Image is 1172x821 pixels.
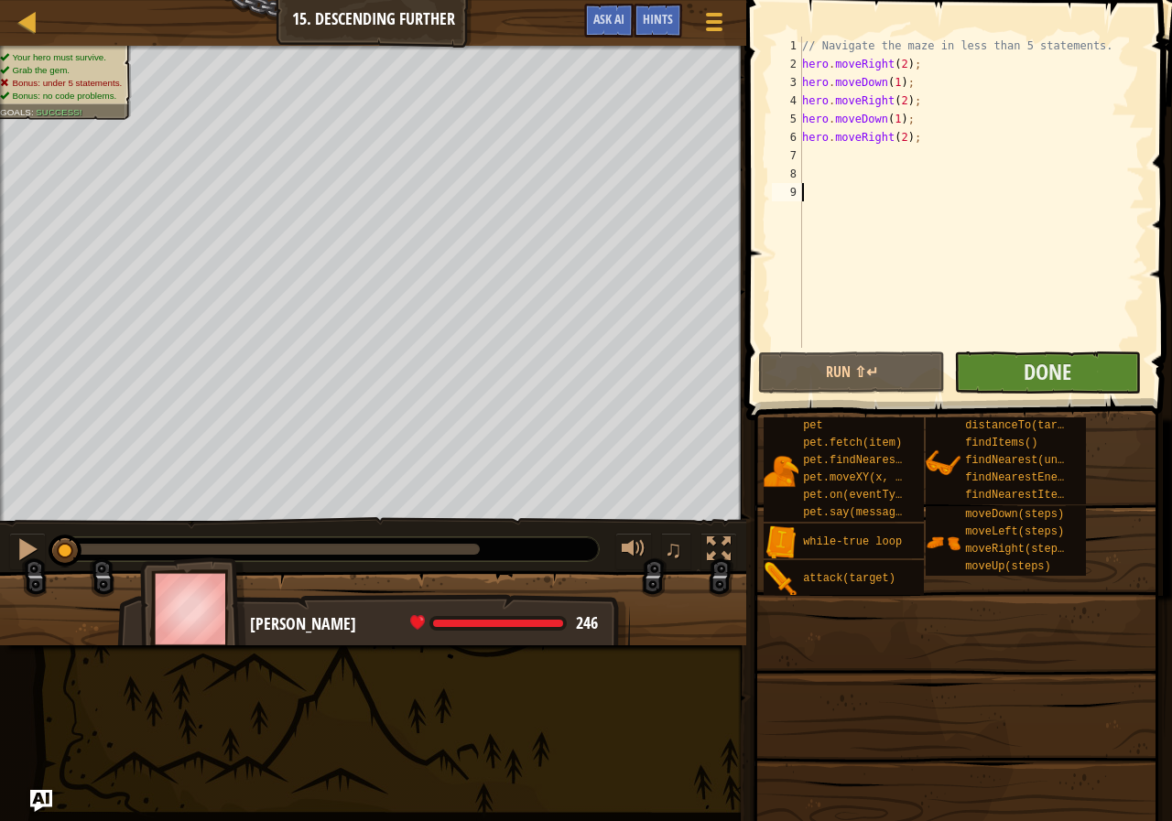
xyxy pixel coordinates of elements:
span: Success! [36,107,81,117]
span: Bonus: under 5 statements. [12,78,122,88]
span: Done [1024,357,1071,386]
button: Adjust volume [615,533,652,570]
div: 3 [772,73,802,92]
button: Done [954,351,1141,394]
span: Bonus: no code problems. [12,91,116,101]
span: pet.fetch(item) [803,437,902,449]
span: findNearest(units) [965,454,1084,467]
div: 5 [772,110,802,128]
button: Show game menu [691,4,737,47]
div: 2 [772,55,802,73]
div: health: 246 / 246 [410,615,598,632]
span: moveUp(steps) [965,560,1051,573]
img: portrait.png [764,562,798,597]
span: attack(target) [803,572,895,585]
span: Grab the gem. [12,65,70,75]
span: pet.moveXY(x, y) [803,471,908,484]
img: portrait.png [764,525,798,560]
span: pet.on(eventType, handler) [803,489,974,502]
button: Ask AI [584,4,634,38]
img: portrait.png [926,446,960,481]
span: : [31,107,36,117]
span: pet [803,419,823,432]
div: [PERSON_NAME] [250,612,612,636]
button: Toggle fullscreen [700,533,737,570]
span: moveRight(steps) [965,543,1070,556]
span: findNearestItem() [965,489,1077,502]
span: Your hero must survive. [12,52,106,62]
img: thang_avatar_frame.png [140,557,246,659]
span: 246 [576,611,598,634]
span: Hints [643,10,673,27]
img: portrait.png [764,454,798,489]
div: 6 [772,128,802,146]
span: findItems() [965,437,1037,449]
span: Ask AI [593,10,624,27]
span: pet.findNearestByType(type) [803,454,981,467]
div: 4 [772,92,802,110]
span: moveLeft(steps) [965,525,1064,538]
button: Ask AI [30,790,52,812]
div: 9 [772,183,802,201]
div: 7 [772,146,802,165]
span: ♫ [665,535,683,563]
button: Ctrl + P: Pause [9,533,46,570]
span: moveDown(steps) [965,508,1064,521]
span: distanceTo(target) [965,419,1084,432]
span: findNearestEnemy() [965,471,1084,484]
img: portrait.png [926,525,960,560]
button: ♫ [661,533,692,570]
span: while-true loop [803,535,902,548]
div: 1 [772,37,802,55]
div: 8 [772,165,802,183]
span: pet.say(message) [803,506,908,519]
button: Run ⇧↵ [758,351,945,394]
